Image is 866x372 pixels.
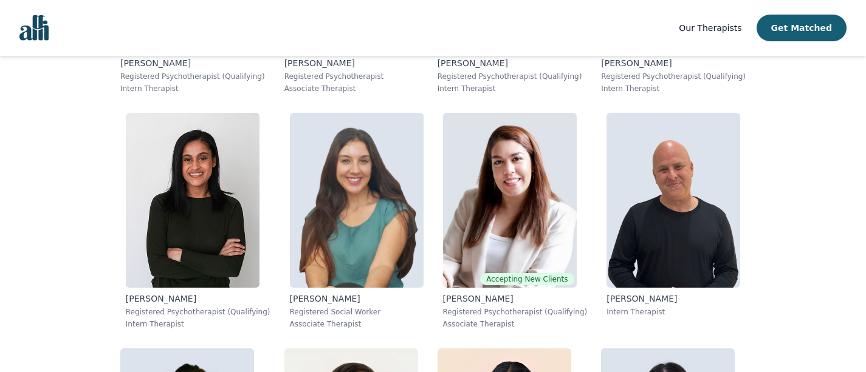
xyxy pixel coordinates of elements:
[284,72,418,81] p: Registered Psychotherapist
[601,57,746,69] p: [PERSON_NAME]
[757,15,847,41] button: Get Matched
[607,113,740,288] img: Jeff_Watson
[443,293,588,305] p: [PERSON_NAME]
[480,273,574,285] span: Accepting New Clients
[290,319,424,329] p: Associate Therapist
[438,57,582,69] p: [PERSON_NAME]
[280,103,433,339] a: Amrit_Bhangoo[PERSON_NAME]Registered Social WorkerAssociate Therapist
[290,293,424,305] p: [PERSON_NAME]
[433,103,597,339] a: Ava_PouyandehAccepting New Clients[PERSON_NAME]Registered Psychotherapist (Qualifying)Associate T...
[679,23,741,33] span: Our Therapists
[120,57,265,69] p: [PERSON_NAME]
[607,307,740,317] p: Intern Therapist
[126,113,259,288] img: Mandeep_Lalli
[443,307,588,317] p: Registered Psychotherapist (Qualifying)
[290,113,424,288] img: Amrit_Bhangoo
[601,72,746,81] p: Registered Psychotherapist (Qualifying)
[19,15,49,41] img: alli logo
[597,103,750,339] a: Jeff_Watson[PERSON_NAME]Intern Therapist
[120,84,265,93] p: Intern Therapist
[120,72,265,81] p: Registered Psychotherapist (Qualifying)
[601,84,746,93] p: Intern Therapist
[116,103,280,339] a: Mandeep_Lalli[PERSON_NAME]Registered Psychotherapist (Qualifying)Intern Therapist
[126,307,270,317] p: Registered Psychotherapist (Qualifying)
[443,319,588,329] p: Associate Therapist
[679,21,741,35] a: Our Therapists
[126,319,270,329] p: Intern Therapist
[443,113,577,288] img: Ava_Pouyandeh
[126,293,270,305] p: [PERSON_NAME]
[290,307,424,317] p: Registered Social Worker
[438,84,582,93] p: Intern Therapist
[284,57,418,69] p: [PERSON_NAME]
[607,293,740,305] p: [PERSON_NAME]
[438,72,582,81] p: Registered Psychotherapist (Qualifying)
[284,84,418,93] p: Associate Therapist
